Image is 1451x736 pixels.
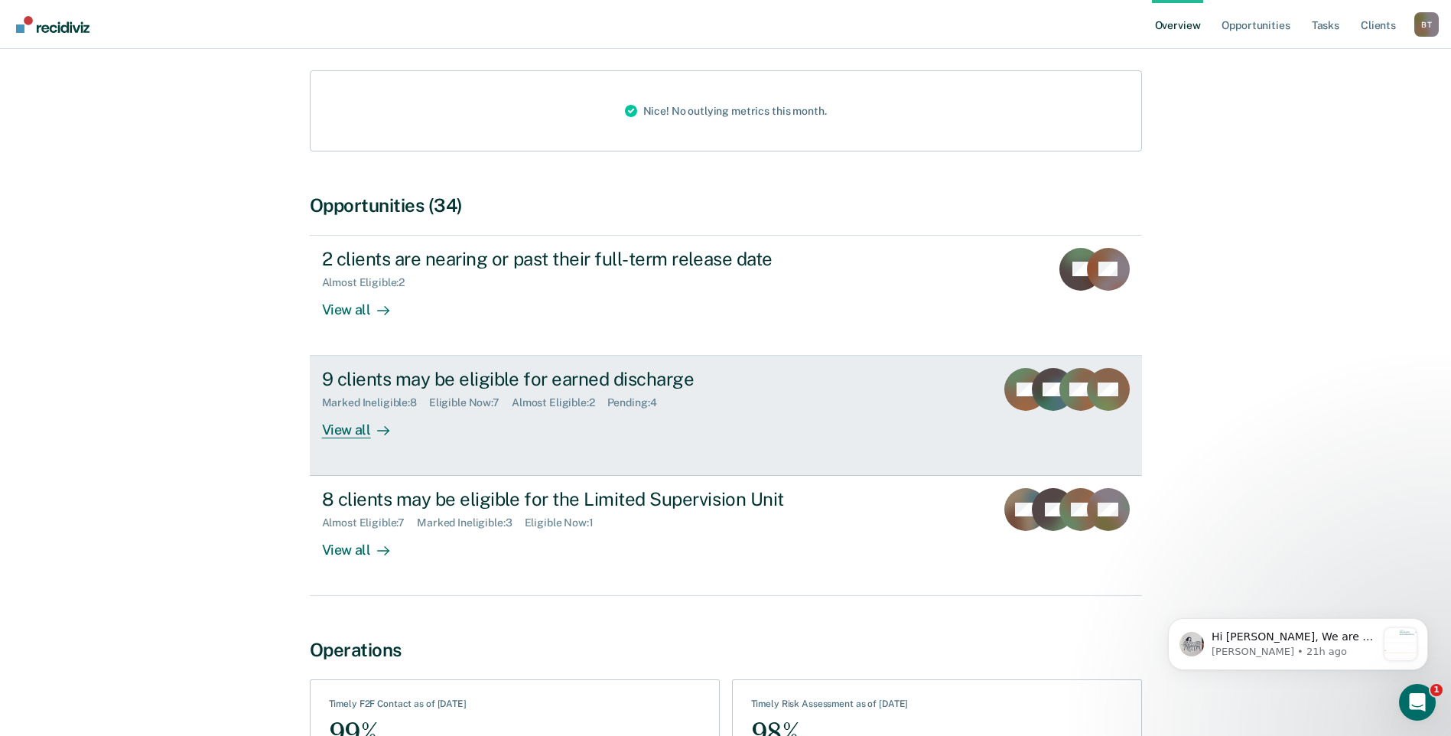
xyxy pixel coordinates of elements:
div: Eligible Now : 1 [525,516,606,529]
button: Profile dropdown button [1414,12,1439,37]
div: View all [322,409,408,439]
div: 2 clients are nearing or past their full-term release date [322,248,859,270]
div: B T [1414,12,1439,37]
a: 2 clients are nearing or past their full-term release dateAlmost Eligible:2View all [310,235,1142,356]
span: 1 [1430,684,1443,696]
iframe: Intercom notifications message [1145,588,1451,695]
a: 8 clients may be eligible for the Limited Supervision UnitAlmost Eligible:7Marked Ineligible:3Eli... [310,476,1142,596]
div: View all [322,288,408,318]
div: 8 clients may be eligible for the Limited Supervision Unit [322,488,859,510]
div: Timely Risk Assessment as of [DATE] [751,699,909,715]
a: 9 clients may be eligible for earned dischargeMarked Ineligible:8Eligible Now:7Almost Eligible:2P... [310,356,1142,476]
div: 9 clients may be eligible for earned discharge [322,368,859,390]
div: Timely F2F Contact as of [DATE] [329,699,467,715]
div: Opportunities (34) [310,194,1142,217]
div: Nice! No outlying metrics this month. [613,71,839,151]
div: Almost Eligible : 2 [512,396,607,409]
div: Almost Eligible : 7 [322,516,418,529]
div: Marked Ineligible : 8 [322,396,429,409]
div: Operations [310,639,1142,661]
div: Marked Ineligible : 3 [417,516,524,529]
div: Pending : 4 [607,396,669,409]
div: View all [322,529,408,559]
iframe: Intercom live chat [1399,684,1436,721]
img: Recidiviz [16,16,89,33]
div: Eligible Now : 7 [429,396,512,409]
div: Almost Eligible : 2 [322,276,418,289]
